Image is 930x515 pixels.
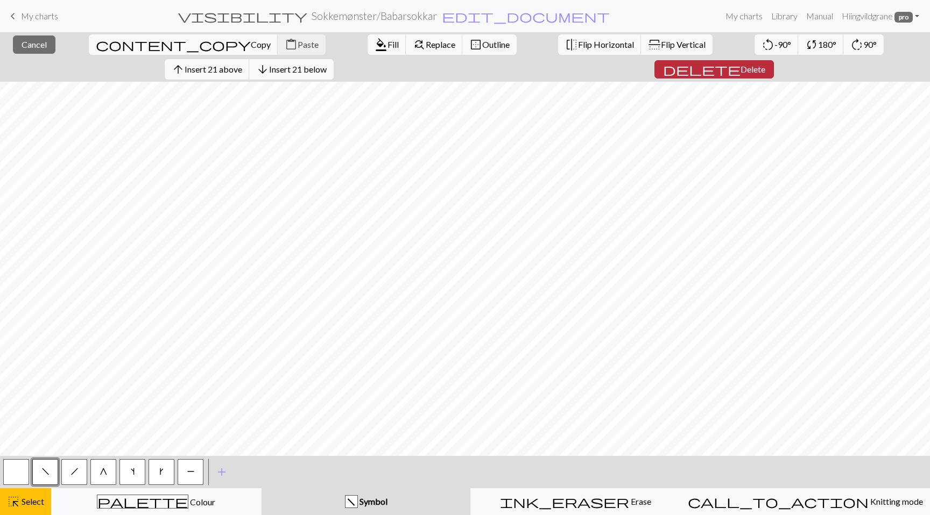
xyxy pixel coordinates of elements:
[578,39,634,49] span: Flip Horizontal
[159,467,164,476] span: right leaning increase
[470,488,681,515] button: Erase
[894,12,913,23] span: pro
[863,39,877,49] span: 90°
[837,5,924,27] a: Hiingvildgrane pro
[7,494,20,509] span: highlight_alt
[654,60,774,78] button: Delete
[565,37,578,52] span: flip
[482,39,510,49] span: Outline
[100,467,108,476] span: psso
[6,7,58,25] a: My charts
[462,34,517,55] button: Outline
[798,34,844,55] button: 180°
[119,459,145,485] button: s
[32,459,58,485] button: f
[741,64,765,74] span: Delete
[251,39,271,49] span: Copy
[406,34,463,55] button: Replace
[869,496,923,506] span: Knitting mode
[97,494,188,509] span: palette
[375,37,387,52] span: format_color_fill
[426,39,455,49] span: Replace
[96,37,251,52] span: content_copy
[21,11,58,21] span: My charts
[721,5,767,27] a: My charts
[20,496,44,506] span: Select
[762,37,774,52] span: rotate_left
[41,467,50,476] span: left leaning decrease
[368,34,406,55] button: Fill
[387,39,399,49] span: Fill
[22,39,47,49] span: Cancel
[90,459,116,485] button: G
[843,34,884,55] button: 90°
[850,37,863,52] span: rotate_right
[661,39,706,49] span: Flip Vertical
[172,62,185,77] span: arrow_upward
[500,494,629,509] span: ink_eraser
[681,488,930,515] button: Knitting mode
[663,62,741,77] span: delete
[469,37,482,52] span: border_outer
[558,34,642,55] button: Flip Horizontal
[71,467,79,476] span: right leaning decrease
[641,34,713,55] button: Flip Vertical
[61,459,87,485] button: h
[178,459,203,485] button: P
[767,5,802,27] a: Library
[802,5,837,27] a: Manual
[647,38,662,51] span: flip
[262,488,471,515] button: f Symbol
[413,37,426,52] span: find_replace
[256,62,269,77] span: arrow_downward
[185,64,242,74] span: Insert 21 above
[358,496,387,506] span: Symbol
[187,467,195,476] span: purl
[269,64,327,74] span: Insert 21 below
[89,34,278,55] button: Copy
[178,9,307,24] span: visibility
[629,496,651,506] span: Erase
[165,59,250,80] button: Insert 21 above
[249,59,334,80] button: Insert 21 below
[130,467,135,476] span: increase one left leaning
[13,35,55,54] button: Cancel
[149,459,174,485] button: k
[774,39,791,49] span: -90°
[755,34,799,55] button: -90°
[346,496,357,509] div: f
[312,10,437,22] h2: Sokkemønster / Babarsokkar
[6,9,19,24] span: keyboard_arrow_left
[51,488,262,515] button: Colour
[188,497,215,507] span: Colour
[688,494,869,509] span: call_to_action
[215,464,228,480] span: add
[442,9,610,24] span: edit_document
[818,39,836,49] span: 180°
[805,37,818,52] span: sync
